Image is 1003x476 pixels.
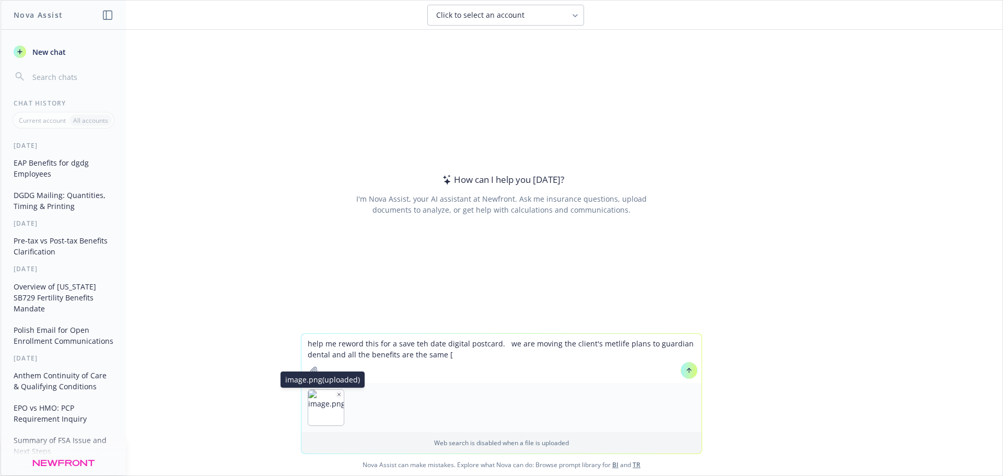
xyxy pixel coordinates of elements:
span: Click to select an account [436,10,524,20]
h1: Nova Assist [14,9,63,20]
span: New chat [30,47,66,57]
div: How can I help you [DATE]? [439,173,564,187]
p: Current account [19,116,66,125]
button: Click to select an account [427,5,584,26]
button: New chat [9,42,118,61]
div: I'm Nova Assist, your AI assistant at Newfront. Ask me insurance questions, upload documents to a... [354,193,648,215]
div: [DATE] [1,264,126,273]
span: Nova Assist can make mistakes. Explore what Nova can do: Browse prompt library for and [5,454,998,475]
div: [DATE] [1,141,126,150]
div: Chat History [1,99,126,108]
a: BI [612,460,619,469]
div: [DATE] [1,219,126,228]
img: image.png [308,390,344,425]
button: Overview of [US_STATE] SB729 Fertility Benefits Mandate [9,278,118,317]
button: Polish Email for Open Enrollment Communications [9,321,118,350]
div: [DATE] [1,464,126,473]
input: Search chats [30,69,113,84]
button: Summary of FSA Issue and Next Steps [9,432,118,460]
textarea: help me reword this for a save teh date digital postcard. we are moving the client's metlife plan... [301,334,702,383]
button: Anthem Continuity of Care & Qualifying Conditions [9,367,118,395]
a: TR [633,460,640,469]
button: EAP Benefits for dgdg Employees [9,154,118,182]
button: EPO vs HMO: PCP Requirement Inquiry [9,399,118,427]
div: [DATE] [1,354,126,363]
p: All accounts [73,116,108,125]
button: Pre-tax vs Post-tax Benefits Clarification [9,232,118,260]
p: Web search is disabled when a file is uploaded [308,438,695,447]
button: DGDG Mailing: Quantities, Timing & Printing [9,187,118,215]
